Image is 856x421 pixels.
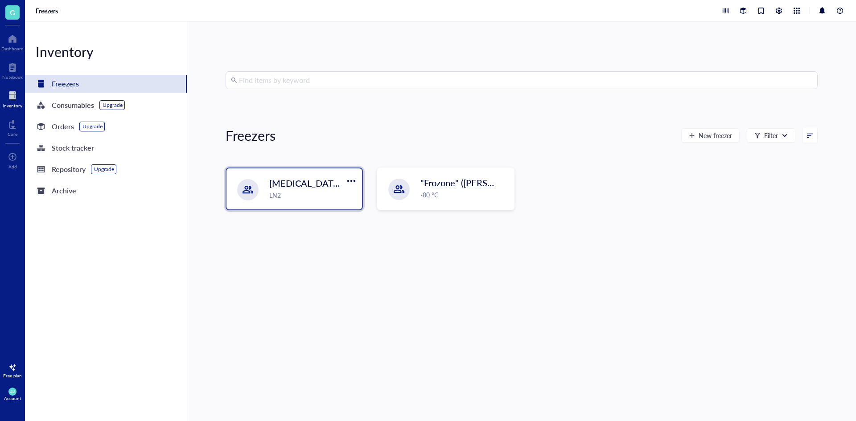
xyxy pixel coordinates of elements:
[269,190,357,200] div: LN2
[8,164,17,169] div: Add
[36,7,60,15] a: Freezers
[103,102,123,109] div: Upgrade
[25,43,187,61] div: Inventory
[52,120,74,133] div: Orders
[764,131,778,140] div: Filter
[1,46,24,51] div: Dashboard
[8,131,17,137] div: Core
[420,190,509,200] div: -80 °C
[52,99,94,111] div: Consumables
[8,117,17,137] a: Core
[52,142,94,154] div: Stock tracker
[82,123,103,130] div: Upgrade
[269,177,527,189] span: [MEDICAL_DATA] Storage ([PERSON_NAME]/[PERSON_NAME])
[52,184,76,197] div: Archive
[3,103,22,108] div: Inventory
[25,118,187,135] a: OrdersUpgrade
[25,139,187,157] a: Stock tracker
[25,160,187,178] a: RepositoryUpgrade
[3,89,22,108] a: Inventory
[2,60,23,80] a: Notebook
[2,74,23,80] div: Notebook
[4,396,21,401] div: Account
[10,390,15,394] span: AU
[94,166,114,173] div: Upgrade
[420,176,612,189] span: "Frozone" ([PERSON_NAME]/[PERSON_NAME])
[25,75,187,93] a: Freezers
[681,128,740,143] button: New freezer
[52,163,86,176] div: Repository
[25,182,187,200] a: Archive
[1,32,24,51] a: Dashboard
[226,127,276,144] div: Freezers
[3,373,22,378] div: Free plan
[52,78,79,90] div: Freezers
[10,7,15,18] span: G
[699,132,732,139] span: New freezer
[25,96,187,114] a: ConsumablesUpgrade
